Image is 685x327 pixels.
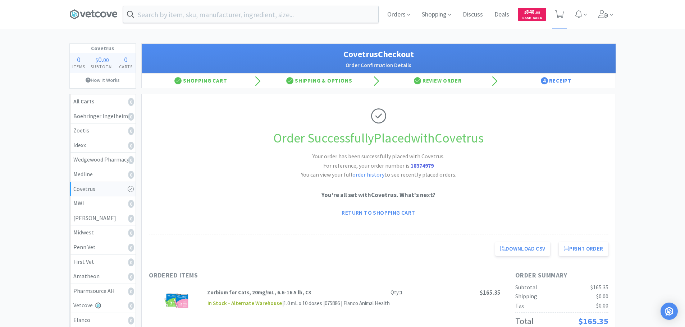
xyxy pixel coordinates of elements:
[149,128,608,149] h1: Order Successfully Placed with Covetrus
[524,8,540,15] span: 848
[96,56,98,64] span: $
[352,171,384,178] a: order history
[98,55,102,64] span: 0
[70,44,136,53] h1: Covetrus
[70,109,136,124] a: Boehringer Ingelheim0
[149,47,608,61] h1: Covetrus Checkout
[400,289,403,296] strong: 1
[88,56,117,63] div: .
[596,293,608,300] span: $0.00
[590,284,608,291] span: $165.35
[522,16,542,21] span: Cash Back
[70,269,136,284] a: Amatheon0
[535,10,540,15] span: . 89
[559,242,608,256] button: Print Order
[123,6,378,23] input: Search by item, sku, manufacturer, ingredient, size...
[128,98,134,106] i: 0
[149,61,608,70] h2: Order Confirmation Details
[164,288,189,313] img: 377e217673f744bba345072ccf889f59_491345.png
[596,302,608,309] span: $0.00
[128,200,134,208] i: 0
[128,273,134,281] i: 0
[73,301,132,310] div: Vetcove
[337,205,420,220] a: Return to Shopping Cart
[128,113,134,121] i: 0
[73,126,132,135] div: Zoetis
[117,63,136,70] h4: Carts
[73,228,132,237] div: Midwest
[73,98,94,105] strong: All Carts
[207,299,282,308] span: In Stock - Alternate Warehouse
[70,298,136,313] a: Vetcove0
[322,299,390,308] div: | 075886 | Elanco Animal Health
[73,155,132,164] div: Wedgewood Pharmacy
[524,10,526,15] span: $
[77,55,81,64] span: 0
[124,55,128,64] span: 0
[128,244,134,252] i: 0
[142,74,260,88] div: Shopping Cart
[515,270,608,281] h1: Order Summary
[128,142,134,150] i: 0
[70,138,136,153] a: Idexx0
[518,5,546,24] a: $848.89Cash Back
[70,182,136,197] a: Covetrus
[207,289,311,296] strong: Zorbium for Cats, 20mg/mL, 6.6-16.5 lb, C3
[70,284,136,299] a: Pharmsource AH0
[70,211,136,226] a: [PERSON_NAME]0
[128,171,134,179] i: 0
[70,63,88,70] h4: Items
[515,301,524,310] div: Tax
[73,199,132,208] div: MWI
[480,289,501,296] span: $165.35
[515,283,537,292] div: Subtotal
[73,184,132,194] div: Covetrus
[578,316,608,327] span: $165.35
[323,162,434,169] span: For reference, your order number is
[70,94,136,109] a: All Carts0
[128,258,134,266] i: 0
[128,302,134,310] i: 0
[460,11,486,18] a: Discuss
[70,196,136,211] a: MWI0
[128,229,134,237] i: 0
[128,127,134,135] i: 0
[73,170,132,179] div: Medline
[70,240,136,255] a: Penn Vet0
[260,74,379,88] div: Shipping & Options
[128,156,134,164] i: 0
[73,316,132,325] div: Elanco
[73,257,132,267] div: First Vet
[73,286,132,296] div: Pharmsource AH
[70,73,136,87] a: How It Works
[379,74,497,88] div: Review Order
[73,243,132,252] div: Penn Vet
[70,167,136,182] a: Medline0
[497,74,616,88] div: Receipt
[495,242,551,256] a: Download CSV
[541,77,548,84] span: 4
[88,63,117,70] h4: Subtotal
[70,255,136,270] a: First Vet0
[73,112,132,121] div: Boehringer Ingelheim
[661,303,678,320] div: Open Intercom Messenger
[128,288,134,295] i: 0
[149,190,608,200] p: You're all set with Covetrus . What's next?
[103,56,109,64] span: 00
[391,288,403,297] div: Qty:
[73,141,132,150] div: Idexx
[70,225,136,240] a: Midwest0
[271,152,487,179] h2: Your order has been successfully placed with Covetrus. You can view your full to see recently pla...
[73,272,132,281] div: Amatheon
[282,300,322,307] span: | 1.0 mL x 10 doses
[128,215,134,223] i: 0
[515,292,537,301] div: Shipping
[128,317,134,324] i: 0
[73,214,132,223] div: [PERSON_NAME]
[411,162,434,169] strong: 18374979
[492,11,512,18] a: Deals
[70,153,136,167] a: Wedgewood Pharmacy0
[70,123,136,138] a: Zoetis0
[149,270,365,281] h1: Ordered Items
